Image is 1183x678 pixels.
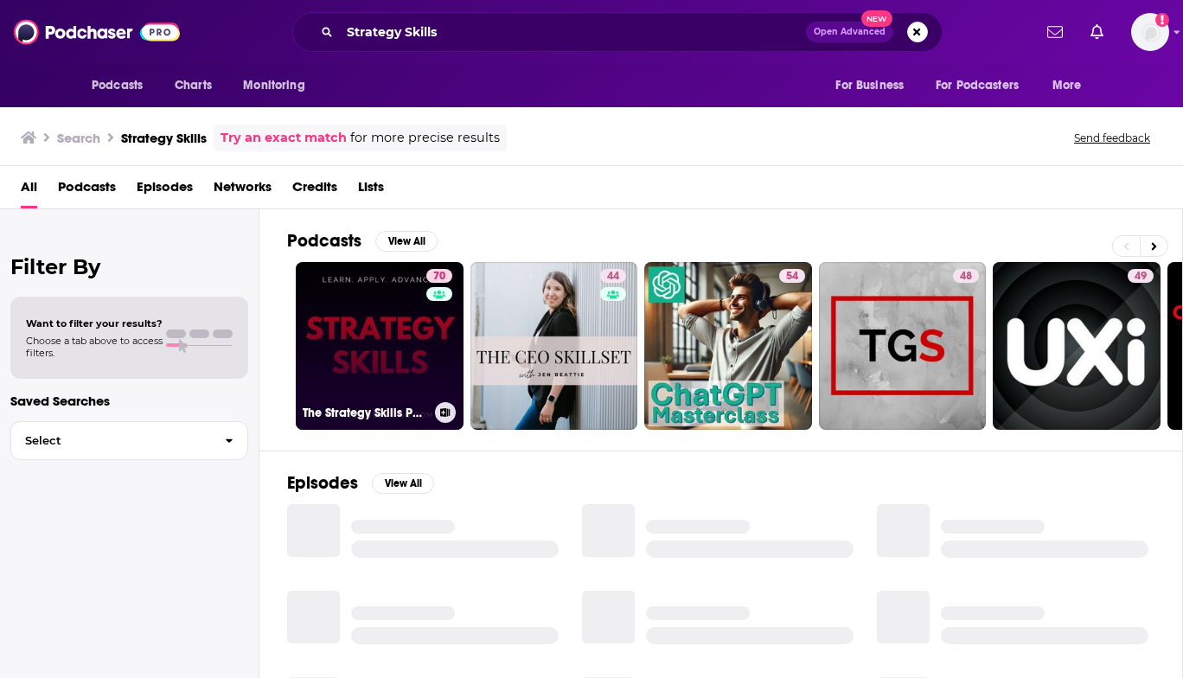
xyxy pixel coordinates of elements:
h2: Filter By [10,254,248,279]
h2: Episodes [287,472,358,494]
a: All [21,173,37,208]
a: Charts [163,69,222,102]
span: More [1052,74,1082,98]
a: Podcasts [58,173,116,208]
a: 70The Strategy Skills Podcast: Strategy | Leadership | Critical Thinking | Problem-Solving [296,262,464,430]
a: Try an exact match [221,128,347,148]
button: open menu [1040,69,1103,102]
a: 48 [953,269,979,283]
h3: Strategy Skills [121,130,207,146]
a: 54 [779,269,805,283]
button: open menu [823,69,925,102]
a: Networks [214,173,272,208]
span: Want to filter your results? [26,317,163,329]
img: User Profile [1131,13,1169,51]
button: open menu [231,69,327,102]
span: Monitoring [243,74,304,98]
span: Choose a tab above to access filters. [26,335,163,359]
a: Credits [292,173,337,208]
span: For Business [835,74,904,98]
span: Charts [175,74,212,98]
h2: Podcasts [287,230,361,252]
a: EpisodesView All [287,472,434,494]
h3: The Strategy Skills Podcast: Strategy | Leadership | Critical Thinking | Problem-Solving [303,406,428,420]
span: 48 [960,268,972,285]
a: 49 [993,262,1161,430]
a: 44 [470,262,638,430]
a: Show notifications dropdown [1040,17,1070,47]
button: open menu [924,69,1044,102]
button: Open AdvancedNew [806,22,893,42]
a: 54 [644,262,812,430]
h3: Search [57,130,100,146]
a: Lists [358,173,384,208]
a: 70 [426,269,452,283]
span: Select [11,435,211,446]
a: 48 [819,262,987,430]
span: Logged in as megcassidy [1131,13,1169,51]
button: Send feedback [1069,131,1155,145]
svg: Add a profile image [1155,13,1169,27]
img: Podchaser - Follow, Share and Rate Podcasts [14,16,180,48]
input: Search podcasts, credits, & more... [340,18,806,46]
span: Open Advanced [814,28,886,36]
div: Search podcasts, credits, & more... [292,12,943,52]
button: Show profile menu [1131,13,1169,51]
a: Show notifications dropdown [1084,17,1110,47]
span: New [861,10,892,27]
a: PodcastsView All [287,230,438,252]
span: For Podcasters [936,74,1019,98]
button: View All [372,473,434,494]
span: 70 [433,268,445,285]
a: 49 [1128,269,1154,283]
span: 49 [1135,268,1147,285]
span: 54 [786,268,798,285]
span: Podcasts [92,74,143,98]
a: Episodes [137,173,193,208]
button: open menu [80,69,165,102]
span: for more precise results [350,128,500,148]
a: 44 [600,269,626,283]
span: 44 [607,268,619,285]
button: View All [375,231,438,252]
p: Saved Searches [10,393,248,409]
button: Select [10,421,248,460]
